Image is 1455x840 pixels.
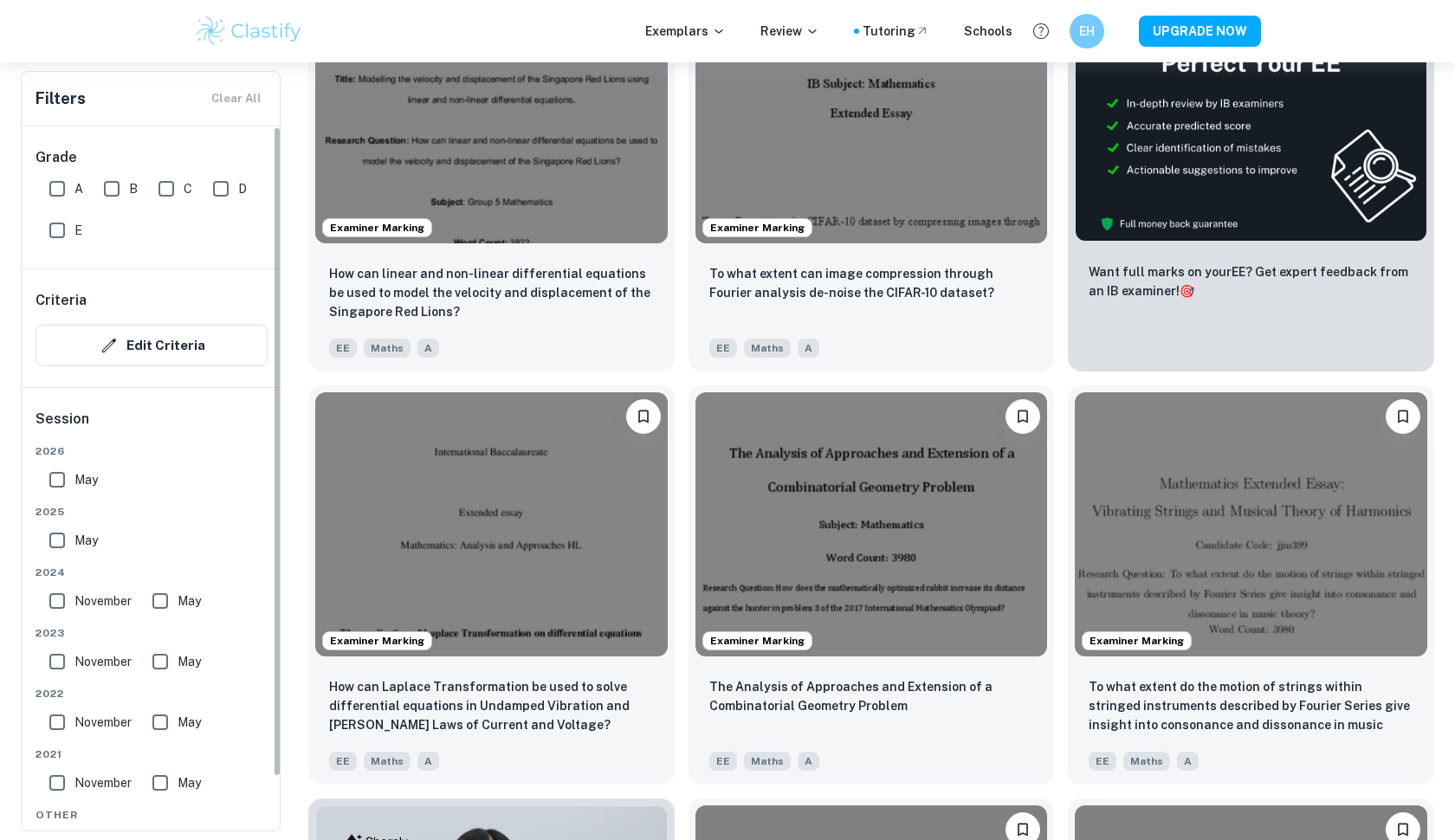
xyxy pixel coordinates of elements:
[184,179,192,198] span: C
[74,221,82,240] span: E
[1089,752,1116,771] span: EE
[798,339,819,358] span: A
[36,504,268,520] span: 2025
[1386,399,1420,434] button: Bookmark
[417,339,439,358] span: A
[744,339,791,358] span: Maths
[1070,14,1104,48] button: EH
[1068,385,1434,785] a: Examiner MarkingBookmarkTo what extent do the motion of strings within stringed instruments descr...
[703,633,812,649] span: Examiner Marking
[1139,16,1261,47] button: UPGRADE NOW
[760,22,819,41] p: Review
[36,325,268,366] button: Edit Criteria
[364,339,411,358] span: Maths
[1006,399,1040,434] button: Bookmark
[1089,677,1413,736] p: To what extent do the motion of strings within stringed instruments described by Fourier Series g...
[417,752,439,771] span: A
[36,686,268,701] span: 2022
[74,179,83,198] span: A
[36,409,268,443] h6: Session
[74,773,132,792] span: November
[1123,752,1170,771] span: Maths
[709,677,1034,715] p: The Analysis of Approaches and Extension of a Combinatorial Geometry Problem
[308,385,675,785] a: Examiner MarkingBookmarkHow can Laplace Transformation be used to solve differential equations in...
[703,220,812,236] span: Examiner Marking
[709,264,1034,302] p: To what extent can image compression through Fourier analysis de-noise the CIFAR-10 dataset?
[36,565,268,580] span: 2024
[798,752,819,771] span: A
[709,339,737,358] span: EE
[1089,262,1413,300] p: Want full marks on your EE ? Get expert feedback from an IB examiner!
[74,652,132,671] span: November
[626,399,661,434] button: Bookmark
[364,752,411,771] span: Maths
[323,220,431,236] span: Examiner Marking
[238,179,247,198] span: D
[1177,752,1199,771] span: A
[178,773,201,792] span: May
[178,591,201,611] span: May
[1026,16,1056,46] button: Help and Feedback
[329,339,357,358] span: EE
[315,392,668,656] img: Maths EE example thumbnail: How can Laplace Transformation be used t
[1180,284,1194,298] span: 🎯
[329,264,654,321] p: How can linear and non-linear differential equations be used to model the velocity and displaceme...
[178,713,201,732] span: May
[689,385,1055,785] a: Examiner MarkingBookmarkThe Analysis of Approaches and Extension of a Combinatorial Geometry Prob...
[36,443,268,459] span: 2026
[36,746,268,762] span: 2021
[194,14,304,48] img: Clastify logo
[74,713,132,732] span: November
[863,22,929,41] a: Tutoring
[36,625,268,641] span: 2023
[1075,392,1427,656] img: Maths EE example thumbnail: To what extent do the motion of strings
[323,633,431,649] span: Examiner Marking
[129,179,138,198] span: B
[36,290,87,311] h6: Criteria
[695,392,1048,656] img: Maths EE example thumbnail: The Analysis of Approaches and Extension
[645,22,726,41] p: Exemplars
[74,531,98,550] span: May
[964,22,1012,41] a: Schools
[709,752,737,771] span: EE
[1077,22,1097,41] h6: EH
[178,652,201,671] span: May
[74,470,98,489] span: May
[329,677,654,734] p: How can Laplace Transformation be used to solve differential equations in Undamped Vibration and ...
[36,147,268,168] h6: Grade
[36,87,86,111] h6: Filters
[74,591,132,611] span: November
[1083,633,1191,649] span: Examiner Marking
[329,752,357,771] span: EE
[744,752,791,771] span: Maths
[36,807,268,823] span: Other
